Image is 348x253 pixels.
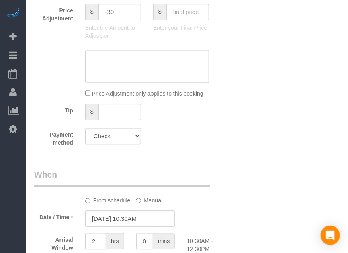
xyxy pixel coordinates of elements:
[136,194,162,204] label: Manual
[28,4,79,22] label: Price Adjustment
[181,233,232,253] div: 10:30AM - 12:30PM
[136,198,141,203] input: Manual
[28,210,79,221] label: Date / Time *
[85,4,98,20] span: $
[153,4,166,20] span: $
[321,226,340,245] div: Open Intercom Messenger
[85,194,131,204] label: From schedule
[85,104,98,120] span: $
[85,24,141,40] p: Enter the Amount to Adjust, or
[92,90,203,97] span: Price Adjustment only applies to this booking
[166,4,209,20] input: final price
[85,210,175,227] input: MM/DD/YYYY HH:MM
[5,8,21,19] img: Automaid Logo
[153,24,209,32] p: Enter your Final Price
[28,128,79,147] label: Payment method
[28,233,79,252] label: Arrival Window
[106,233,124,249] span: hrs
[28,104,79,114] label: Tip
[85,198,90,203] input: From schedule
[34,169,210,187] legend: When
[153,233,175,249] span: mins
